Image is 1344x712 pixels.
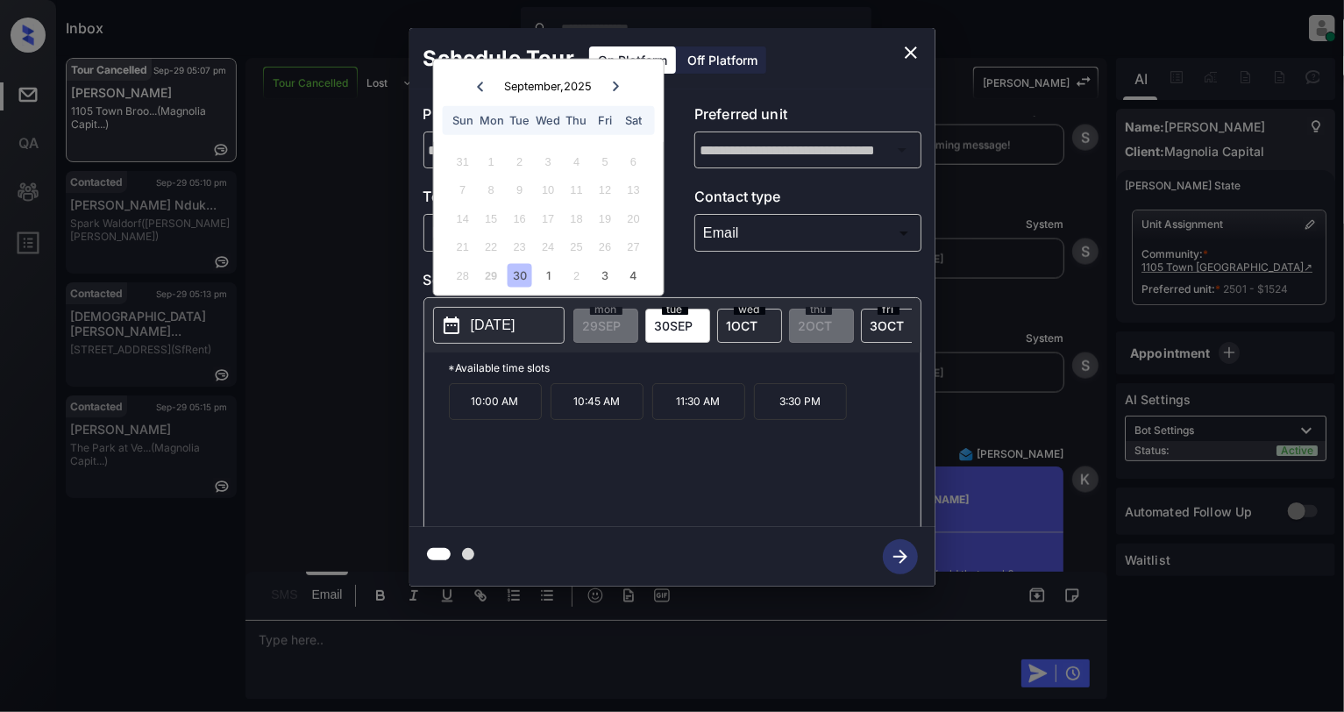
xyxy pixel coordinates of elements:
p: Select slot [423,269,921,297]
div: Not available Friday, September 5th, 2025 [594,149,617,173]
p: Preferred unit [694,103,921,132]
div: Not available Thursday, September 11th, 2025 [565,178,588,202]
div: Not available Friday, September 19th, 2025 [594,206,617,230]
p: 10:45 AM [551,383,644,420]
div: Not available Thursday, September 25th, 2025 [565,235,588,259]
div: Mon [480,109,503,132]
div: Email [699,218,917,247]
span: 3 OCT [871,318,905,333]
div: Not available Monday, September 8th, 2025 [480,178,503,202]
div: Not available Monday, September 29th, 2025 [480,263,503,287]
p: 3:30 PM [754,383,847,420]
div: Thu [565,109,588,132]
div: date-select [645,309,710,343]
div: Not available Wednesday, September 10th, 2025 [537,178,560,202]
div: Wed [537,109,560,132]
div: Off Platform [679,46,766,74]
div: Not available Tuesday, September 16th, 2025 [508,206,531,230]
div: Not available Tuesday, September 23rd, 2025 [508,235,531,259]
div: Not available Tuesday, September 2nd, 2025 [508,149,531,173]
div: Not available Saturday, September 6th, 2025 [622,149,645,173]
div: Tue [508,109,531,132]
div: Not available Wednesday, September 17th, 2025 [537,206,560,230]
p: 11:30 AM [652,383,745,420]
div: Not available Sunday, August 31st, 2025 [451,149,474,173]
div: Not available Wednesday, September 3rd, 2025 [537,149,560,173]
div: Not available Thursday, October 2nd, 2025 [565,263,588,287]
div: Not available Sunday, September 14th, 2025 [451,206,474,230]
button: btn-next [872,534,928,580]
div: Not available Sunday, September 21st, 2025 [451,235,474,259]
div: Not available Thursday, September 4th, 2025 [565,149,588,173]
div: Not available Monday, September 15th, 2025 [480,206,503,230]
div: Not available Sunday, September 7th, 2025 [451,178,474,202]
p: Preferred community [423,103,651,132]
p: *Available time slots [449,352,921,383]
div: Fri [594,109,617,132]
button: close [893,35,928,70]
p: Contact type [694,186,921,214]
div: Not available Monday, September 22nd, 2025 [480,235,503,259]
div: Not available Saturday, September 27th, 2025 [622,235,645,259]
div: Not available Saturday, September 20th, 2025 [622,206,645,230]
span: fri [878,304,900,315]
h2: Schedule Tour [409,28,588,89]
div: Choose Friday, October 3rd, 2025 [594,263,617,287]
div: Not available Wednesday, September 24th, 2025 [537,235,560,259]
span: 30 SEP [655,318,693,333]
span: wed [734,304,765,315]
div: Choose Wednesday, October 1st, 2025 [537,263,560,287]
p: 10:00 AM [449,383,542,420]
button: [DATE] [433,307,565,344]
div: Not available Monday, September 1st, 2025 [480,149,503,173]
div: In Person [428,218,646,247]
div: Not available Tuesday, September 9th, 2025 [508,178,531,202]
div: Sat [622,109,645,132]
div: September , 2025 [504,80,592,93]
div: Choose Saturday, October 4th, 2025 [622,263,645,287]
span: tue [662,304,688,315]
div: Not available Friday, September 26th, 2025 [594,235,617,259]
span: 1 OCT [727,318,758,333]
p: [DATE] [471,315,516,336]
div: Sun [451,109,474,132]
div: date-select [861,309,926,343]
div: On Platform [589,46,676,74]
div: Not available Saturday, September 13th, 2025 [622,178,645,202]
div: date-select [717,309,782,343]
div: Choose Tuesday, September 30th, 2025 [508,263,531,287]
p: Tour type [423,186,651,214]
div: month 2025-09 [439,147,658,289]
div: Not available Friday, September 12th, 2025 [594,178,617,202]
div: Not available Sunday, September 28th, 2025 [451,263,474,287]
div: Not available Thursday, September 18th, 2025 [565,206,588,230]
